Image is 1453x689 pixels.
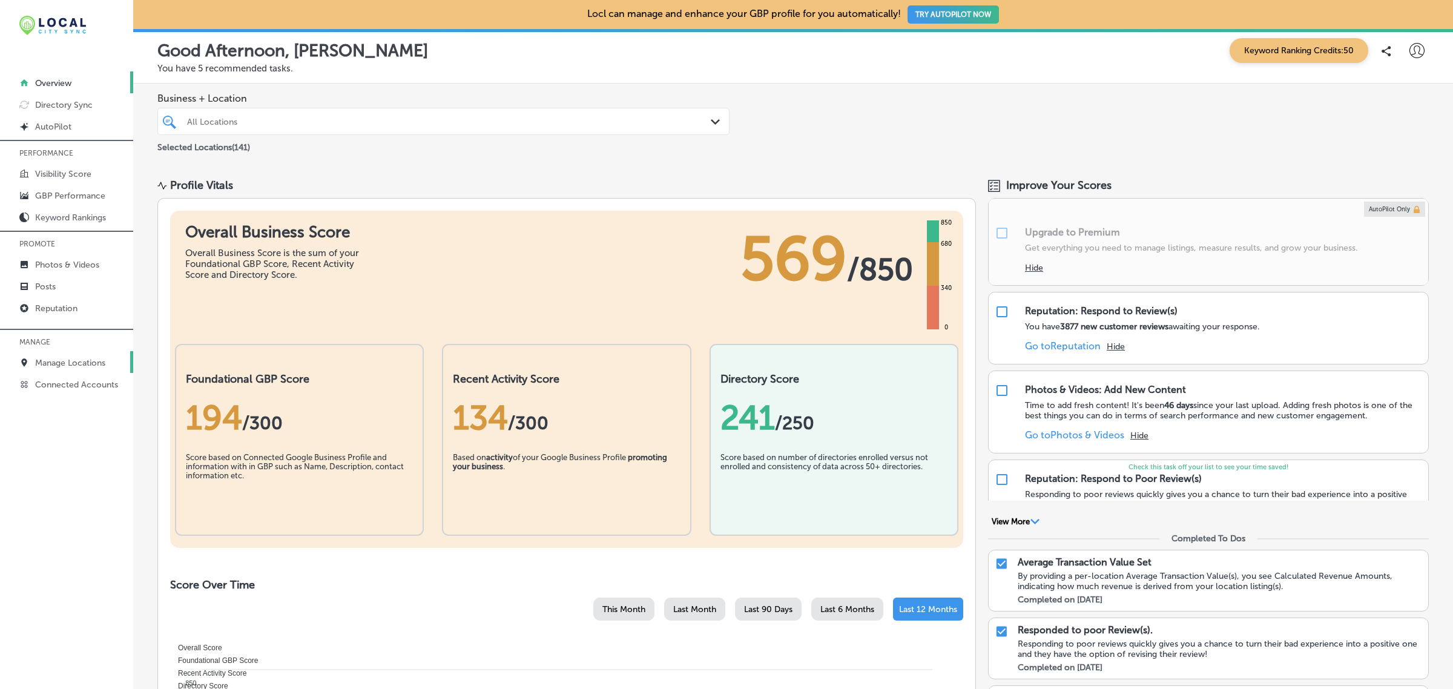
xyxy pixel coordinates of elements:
[242,412,283,434] span: / 300
[989,463,1428,471] p: Check this task off your list to see your time saved!
[453,372,680,386] h2: Recent Activity Score
[170,578,963,592] h2: Score Over Time
[35,100,93,110] p: Directory Sync
[1164,400,1193,410] strong: 46 days
[1025,473,1202,484] div: Reputation: Respond to Poor Review(s)
[157,137,250,153] p: Selected Locations ( 141 )
[185,679,196,687] tspan: 850
[740,223,847,295] span: 569
[35,303,77,314] p: Reputation
[157,41,428,61] p: Good Afternoon, [PERSON_NAME]
[1060,321,1168,332] strong: 3877 new customer reviews
[157,63,1429,74] p: You have 5 recommended tasks.
[35,191,105,201] p: GBP Performance
[453,453,680,513] div: Based on of your Google Business Profile .
[1018,639,1422,659] div: Responding to poor reviews quickly gives you a chance to turn their bad experience into a positiv...
[988,516,1043,527] button: View More
[169,669,246,677] span: Recent Activity Score
[19,16,86,35] img: 12321ecb-abad-46dd-be7f-2600e8d3409flocal-city-sync-logo-rectangle.png
[938,239,954,249] div: 680
[1025,263,1043,273] button: Hide
[35,282,56,292] p: Posts
[35,169,91,179] p: Visibility Score
[1025,384,1186,395] div: Photos & Videos: Add New Content
[1018,556,1152,568] p: Average Transaction Value Set
[720,372,947,386] h2: Directory Score
[186,398,413,438] div: 194
[35,122,71,132] p: AutoPilot
[847,251,913,288] span: / 850
[508,412,549,434] span: /300
[1018,624,1153,636] p: Responded to poor Review(s).
[908,5,999,24] button: TRY AUTOPILOT NOW
[169,656,259,665] span: Foundational GBP Score
[938,283,954,293] div: 340
[169,644,222,652] span: Overall Score
[35,78,71,88] p: Overview
[720,453,947,513] div: Score based on number of directories enrolled versus not enrolled and consistency of data across ...
[1025,400,1422,421] p: Time to add fresh content! It's been since your last upload. Adding fresh photos is one of the be...
[35,358,105,368] p: Manage Locations
[1006,179,1112,192] span: Improve Your Scores
[1025,429,1124,441] a: Go toPhotos & Videos
[1018,571,1422,592] div: By providing a per-location Average Transaction Value(s), you see Calculated Revenue Amounts, ind...
[453,453,667,471] b: promoting your business
[820,604,874,615] span: Last 6 Months
[1025,489,1422,510] p: Responding to poor reviews quickly gives you a chance to turn their bad experience into a positiv...
[187,116,712,127] div: All Locations
[453,398,680,438] div: 134
[775,412,814,434] span: /250
[1130,430,1148,441] button: Hide
[157,93,730,104] span: Business + Location
[185,223,367,242] h1: Overall Business Score
[899,604,957,615] span: Last 12 Months
[1018,595,1102,605] label: Completed on [DATE]
[486,453,513,462] b: activity
[1025,340,1101,352] a: Go toReputation
[673,604,716,615] span: Last Month
[720,398,947,438] div: 241
[744,604,792,615] span: Last 90 Days
[1230,38,1368,63] span: Keyword Ranking Credits: 50
[1018,662,1102,673] label: Completed on [DATE]
[942,323,951,332] div: 0
[186,372,413,386] h2: Foundational GBP Score
[35,380,118,390] p: Connected Accounts
[1171,533,1245,544] div: Completed To Dos
[186,453,413,513] div: Score based on Connected Google Business Profile and information with in GBP such as Name, Descri...
[1107,341,1125,352] button: Hide
[170,179,233,192] div: Profile Vitals
[1025,305,1178,317] div: Reputation: Respond to Review(s)
[602,604,645,615] span: This Month
[35,213,106,223] p: Keyword Rankings
[1025,321,1260,332] p: You have awaiting your response.
[185,248,367,280] div: Overall Business Score is the sum of your Foundational GBP Score, Recent Activity Score and Direc...
[35,260,99,270] p: Photos & Videos
[938,218,954,228] div: 850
